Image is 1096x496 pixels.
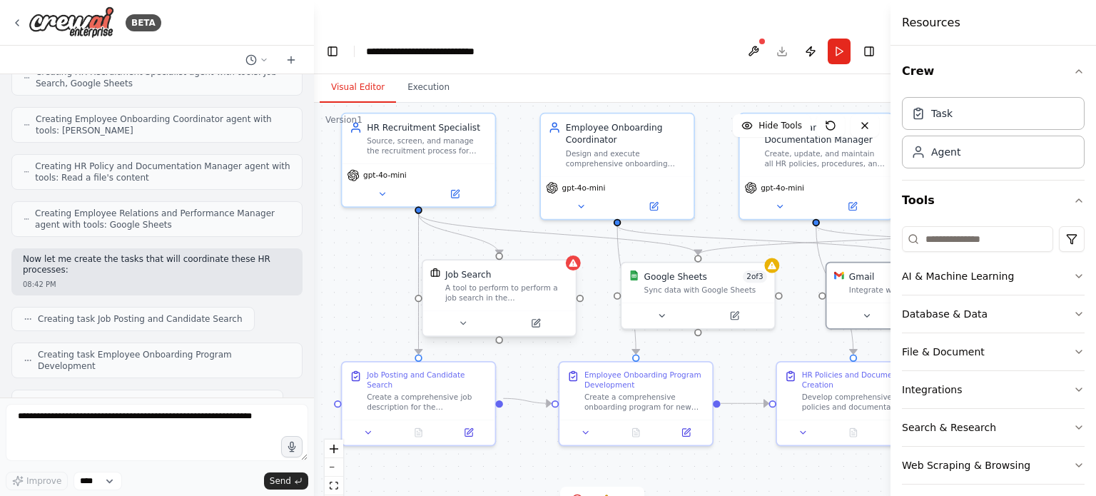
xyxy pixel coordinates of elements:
[743,270,767,283] span: Number of enabled actions
[35,161,290,183] span: Creating HR Policy and Documentation Manager agent with tools: Read a file's content
[764,148,885,168] div: Create, update, and maintain all HR policies, procedures, and documentation for {company_name}. E...
[902,181,1085,221] button: Tools
[817,199,887,214] button: Open in side panel
[447,425,490,440] button: Open in side panel
[412,213,425,354] g: Edge from c8d7353d-167e-4939-af80-5778e5f1d2fd to f8760cc6-0369-4fc0-ab7f-9d0dfef40f1f
[38,313,243,325] span: Creating task Job Posting and Candidate Search
[323,41,342,61] button: Hide left sidebar
[758,120,802,131] span: Hide Tools
[739,113,894,221] div: HR Policy and Documentation ManagerCreate, update, and maintain all HR policies, procedures, and ...
[367,136,487,156] div: Source, screen, and manage the recruitment process for {job_position} candidates. Create job desc...
[558,361,714,446] div: Employee Onboarding Program DevelopmentCreate a comprehensive onboarding program for new hires jo...
[834,270,844,280] img: Gmail
[609,425,662,440] button: No output available
[367,121,487,133] div: HR Recruitment Specialist
[733,114,811,137] button: Hide Tools
[761,183,804,193] span: gpt-4o-mini
[902,409,1085,446] button: Search & Research
[422,262,577,340] div: SerplyJobSearchToolJob SearchA tool to perform to perform a job search in the [GEOGRAPHIC_DATA] w...
[902,221,1085,496] div: Tools
[859,41,879,61] button: Hide right sidebar
[566,148,686,168] div: Design and execute comprehensive onboarding programs for new hires in {department}. Create onboar...
[931,145,960,159] div: Agent
[802,370,923,390] div: HR Policies and Documentation Creation
[849,285,972,295] div: Integrate with your Gmail
[281,436,303,457] button: Click to speak your automation idea
[325,458,343,477] button: zoom out
[26,475,61,487] span: Improve
[367,370,487,390] div: Job Posting and Candidate Search
[902,91,1085,180] div: Crew
[412,213,506,255] g: Edge from c8d7353d-167e-4939-af80-5778e5f1d2fd to 68d5eee4-5da3-4503-a52a-6ed9df0721a7
[902,371,1085,408] button: Integrations
[802,393,923,413] div: Develop comprehensive HR policies and documentation for {company_name}. Create employee handbooks...
[902,295,1085,333] button: Database & Data
[902,447,1085,484] button: Web Scraping & Browsing
[566,121,686,146] div: Employee Onboarding Coordinator
[23,254,291,276] p: Now let me create the tasks that will coordinate these HR processes:
[644,270,707,283] div: Google Sheets
[392,425,445,440] button: No output available
[126,14,161,31] div: BETA
[341,361,497,446] div: Job Posting and Candidate SearchCreate a comprehensive job description for the {job_position} rol...
[620,262,776,330] div: Google SheetsGoogle Sheets2of3Sync data with Google Sheets
[931,106,953,121] div: Task
[827,425,880,440] button: No output available
[721,398,768,410] g: Edge from fc83dda3-b024-425d-9ed8-b13a0daf553d to 153a3145-b3b2-4b4c-9e58-5a13f3a4110d
[826,262,981,330] div: GmailGmailIntegrate with your Gmail
[764,121,885,146] div: HR Policy and Documentation Manager
[584,370,705,390] div: Employee Onboarding Program Development
[23,279,291,290] div: 08:42 PM
[699,308,769,323] button: Open in side panel
[902,333,1085,370] button: File & Document
[420,186,489,201] button: Open in side panel
[902,51,1085,91] button: Crew
[665,425,708,440] button: Open in side panel
[692,226,1021,255] g: Edge from 0e34bf53-b1c3-4e21-b190-a0d6e636c314 to c90d84fc-7a56-4193-a523-d53a4e86ec72
[38,396,271,408] span: Creating task HR Policies and Documentation Creation
[36,66,290,89] span: Creating HR Recruitment Specialist agent with tools: Job Search, Google Sheets
[367,393,487,413] div: Create a comprehensive job description for the {job_position} role and search for qualified candi...
[270,475,291,487] span: Send
[325,440,343,458] button: zoom in
[366,44,520,59] nav: breadcrumb
[396,73,461,103] button: Execution
[503,393,551,410] g: Edge from f8760cc6-0369-4fc0-ab7f-9d0dfef40f1f to fc83dda3-b024-425d-9ed8-b13a0daf553d
[36,113,290,136] span: Creating Employee Onboarding Coordinator agent with tools: [PERSON_NAME]
[776,361,931,446] div: HR Policies and Documentation CreationDevelop comprehensive HR policies and documentation for {co...
[412,213,704,255] g: Edge from c8d7353d-167e-4939-af80-5778e5f1d2fd to c90d84fc-7a56-4193-a523-d53a4e86ec72
[644,285,767,295] div: Sync data with Google Sheets
[341,113,497,208] div: HR Recruitment SpecialistSource, screen, and manage the recruitment process for {job_position} ca...
[38,349,290,372] span: Creating task Employee Onboarding Program Development
[264,472,308,490] button: Send
[325,477,343,495] button: fit view
[363,171,407,181] span: gpt-4o-mini
[430,268,440,278] img: SerplyJobSearchTool
[29,6,114,39] img: Logo
[539,113,695,221] div: Employee Onboarding CoordinatorDesign and execute comprehensive onboarding programs for new hires...
[562,183,606,193] span: gpt-4o-mini
[584,393,705,413] div: Create a comprehensive onboarding program for new hires joining {department} at {company_name}. D...
[500,316,570,331] button: Open in side panel
[902,258,1085,295] button: AI & Machine Learning
[902,14,960,31] h4: Resources
[320,73,396,103] button: Visual Editor
[619,199,689,214] button: Open in side panel
[882,425,925,440] button: Open in side panel
[6,472,68,490] button: Improve
[35,208,290,231] span: Creating Employee Relations and Performance Manager agent with tools: Google Sheets
[240,51,274,69] button: Switch to previous chat
[629,270,639,280] img: Google Sheets
[849,270,875,283] div: Gmail
[445,268,492,280] div: Job Search
[325,114,362,126] div: Version 1
[280,51,303,69] button: Start a new chat
[445,283,568,303] div: A tool to perform to perform a job search in the [GEOGRAPHIC_DATA] with a search_query.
